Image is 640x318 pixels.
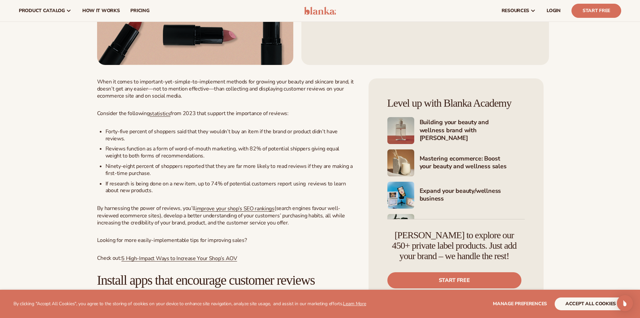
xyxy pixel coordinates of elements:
[387,149,525,176] a: Shopify Image 3 Mastering ecommerce: Boost your beauty and wellness sales
[387,149,414,176] img: Shopify Image 3
[387,182,525,209] a: Shopify Image 4 Expand your beauty/wellness business
[387,214,525,241] a: Shopify Image 5 Marketing your beauty and wellness brand 101
[82,8,120,13] span: How It Works
[105,180,346,195] span: If research is being done on a new item, up to 74% of potential customers report using reviews to...
[343,301,366,307] a: Learn More
[420,155,525,171] h4: Mastering ecommerce: Boost your beauty and wellness sales
[97,273,355,288] h2: Install apps that encourage customer reviews
[97,205,196,212] span: By harnessing the power of reviews, you’ll
[617,295,633,311] div: Open Intercom Messenger
[387,117,414,144] img: Shopify Image 2
[493,301,547,307] span: Manage preferences
[493,297,547,310] button: Manage preferences
[196,205,274,212] a: improve your shop’s SEO rankings
[97,205,345,226] span: (search engines favour well-reviewed ecommerce sites), develop a better understanding of your cus...
[150,110,170,117] a: statistics
[555,297,627,310] button: accept all cookies
[97,254,122,262] span: Check out:
[420,187,525,204] h4: Expand your beauty/wellness business
[105,145,340,160] span: Reviews function as a form of word-of-mouth marketing, with 82% of potential shippers giving equa...
[547,8,561,13] span: LOGIN
[304,7,336,15] img: logo
[387,214,414,241] img: Shopify Image 5
[387,272,521,288] a: Start free
[387,182,414,209] img: Shopify Image 4
[105,128,338,142] span: Forty-five percent of shoppers said that they wouldn’t buy an item if the brand or product didn’t...
[420,118,525,143] h4: Building your beauty and wellness brand with [PERSON_NAME]
[97,78,354,100] span: When it comes to important-yet-simple-to-implement methods for growing your beauty and skincare b...
[13,301,366,307] p: By clicking "Accept All Cookies", you agree to the storing of cookies on your device to enhance s...
[170,110,288,117] span: from 2023 that support the importance of reviews:
[97,237,247,244] span: Looking for more easily-implementable tips for improving sales?
[387,230,521,261] h4: [PERSON_NAME] to explore our 450+ private label products. Just add your brand – we handle the rest!
[121,255,237,262] a: 5 High-Impact Ways to Increase Your Shop’s AOV
[105,163,353,177] span: Ninety-eight percent of shoppers reported that they are far more likely to read reviews if they a...
[130,8,149,13] span: pricing
[571,4,621,18] a: Start Free
[19,8,65,13] span: product catalog
[97,110,150,117] span: Consider the following
[387,97,525,109] h4: Level up with Blanka Academy
[387,117,525,144] a: Shopify Image 2 Building your beauty and wellness brand with [PERSON_NAME]
[502,8,529,13] span: resources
